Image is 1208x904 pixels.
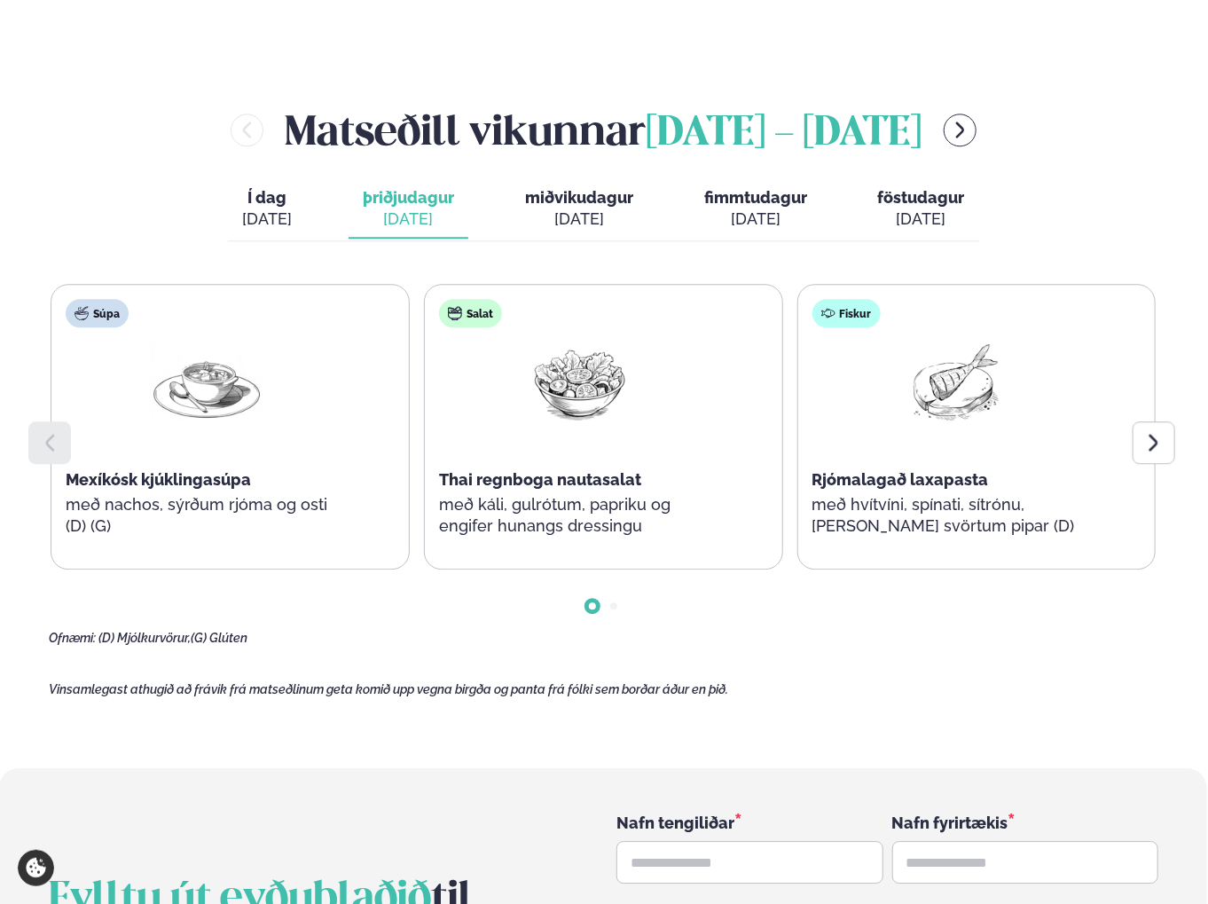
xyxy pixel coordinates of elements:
p: með nachos, sýrðum rjóma og osti (D) (G) [66,494,348,537]
button: fimmtudagur [DATE] [690,180,821,239]
span: (G) Glúten [191,631,247,645]
span: þriðjudagur [363,188,454,207]
button: Í dag [DATE] [228,180,306,239]
img: salad.svg [448,306,462,320]
div: Súpa [66,299,129,327]
button: menu-btn-right [944,114,977,146]
div: [DATE] [363,208,454,230]
div: [DATE] [242,208,292,230]
span: föstudagur [878,188,965,207]
span: Go to slide 1 [589,602,596,609]
span: Mexíkósk kjúklingasúpa [66,470,251,489]
span: Í dag [242,187,292,208]
a: Cookie settings [18,850,54,886]
img: Soup.png [150,342,263,424]
span: fimmtudagur [704,188,807,207]
span: Ofnæmi: [49,631,96,645]
button: menu-btn-left [231,114,263,146]
div: Nafn tengiliðar [616,811,882,834]
button: þriðjudagur [DATE] [349,180,468,239]
span: Go to slide 2 [610,602,617,609]
button: miðvikudagur [DATE] [511,180,647,239]
div: [DATE] [878,208,965,230]
span: Vinsamlegast athugið að frávik frá matseðlinum geta komið upp vegna birgða og panta frá fólki sem... [49,682,728,696]
img: Fish.png [897,342,1010,423]
span: (D) Mjólkurvörur, [98,631,191,645]
span: [DATE] - [DATE] [646,114,922,153]
img: Salad.png [523,342,637,423]
button: föstudagur [DATE] [864,180,979,239]
p: með hvítvíni, spínati, sítrónu, [PERSON_NAME] svörtum pipar (D) [812,494,1094,537]
div: Fiskur [812,299,881,327]
h2: Matseðill vikunnar [285,101,922,159]
span: Rjómalagað laxapasta [812,470,989,489]
img: fish.svg [821,306,835,320]
div: [DATE] [525,208,633,230]
div: [DATE] [704,208,807,230]
div: Salat [439,299,502,327]
span: Thai regnboga nautasalat [439,470,641,489]
p: með káli, gulrótum, papriku og engifer hunangs dressingu [439,494,721,537]
div: Nafn fyrirtækis [892,811,1158,834]
img: soup.svg [75,306,89,320]
span: miðvikudagur [525,188,633,207]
